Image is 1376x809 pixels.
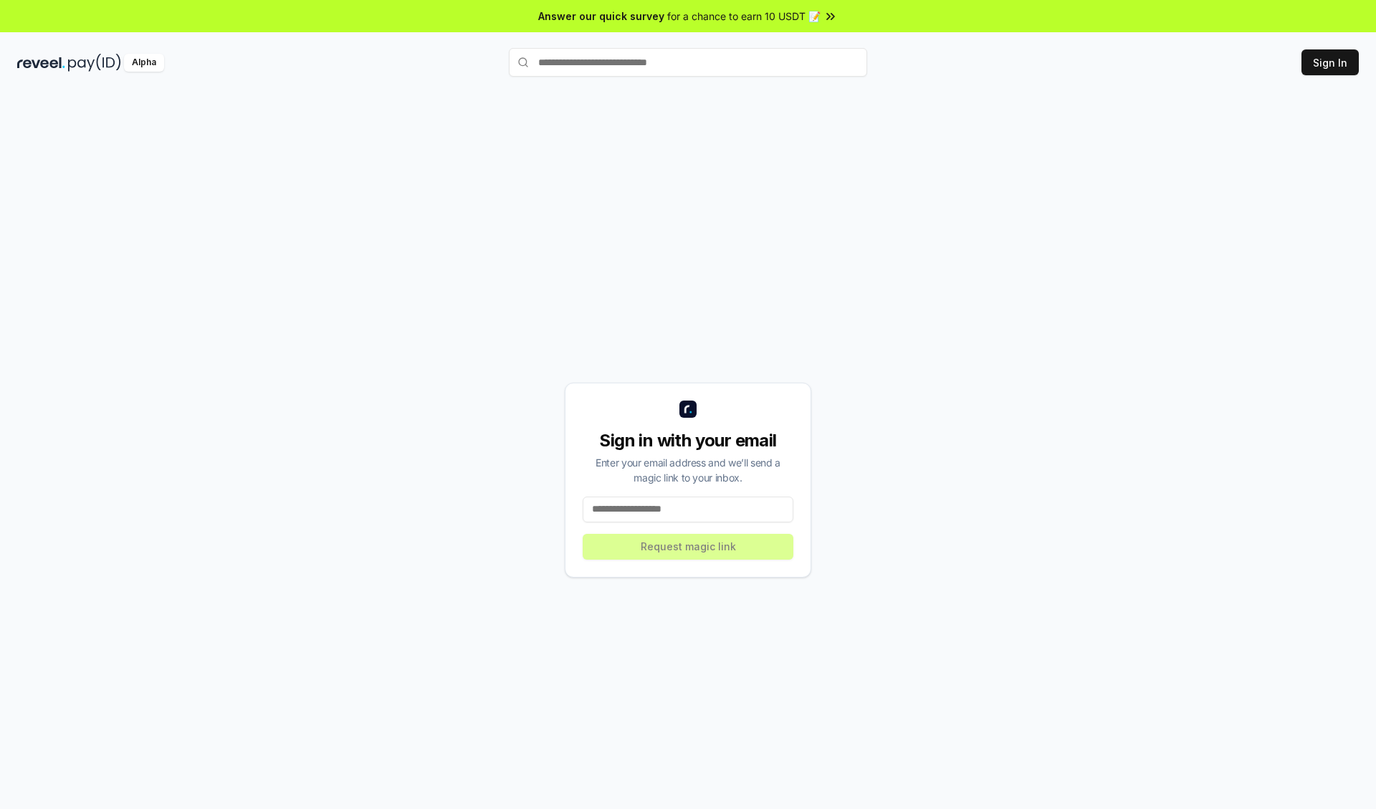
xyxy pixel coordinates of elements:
img: pay_id [68,54,121,72]
img: logo_small [679,401,697,418]
div: Enter your email address and we’ll send a magic link to your inbox. [583,455,793,485]
span: for a chance to earn 10 USDT 📝 [667,9,821,24]
div: Sign in with your email [583,429,793,452]
button: Sign In [1301,49,1359,75]
span: Answer our quick survey [538,9,664,24]
img: reveel_dark [17,54,65,72]
div: Alpha [124,54,164,72]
